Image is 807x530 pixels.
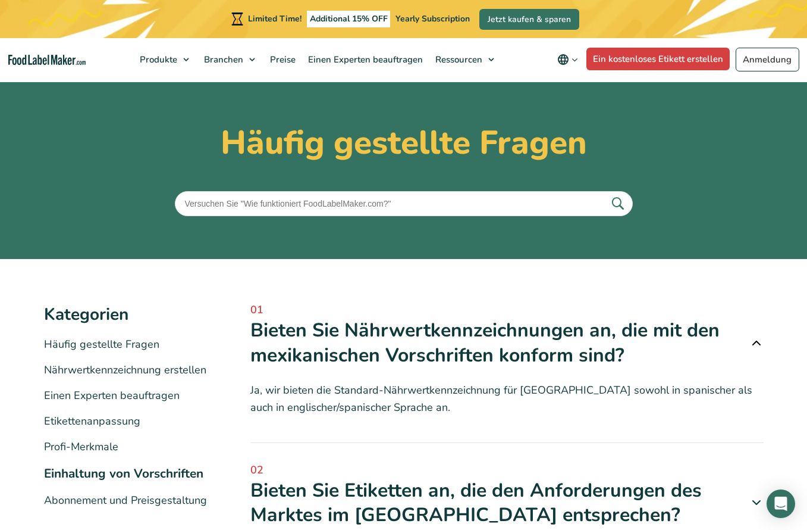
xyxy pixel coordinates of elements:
[175,191,633,216] input: Versuchen Sie "Wie funktioniert FoodLabelMaker.com?"
[767,490,795,518] div: Open Intercom Messenger
[250,462,764,478] span: 02
[304,54,424,66] span: Einen Experten beauftragen
[200,54,244,66] span: Branchen
[432,54,483,66] span: Ressourcen
[44,337,159,351] a: Häufig gestellte Fragen
[586,48,730,70] a: Ein kostenloses Etikett erstellen
[549,48,586,71] button: Change language
[44,123,764,163] h1: Häufig gestellte Fragen
[44,464,215,483] li: Einhaltung von Vorschriften
[250,478,764,528] div: Bieten Sie Etiketten an, die den Anforderungen des Marktes im [GEOGRAPHIC_DATA] entsprechen?
[250,302,764,318] span: 01
[198,38,261,81] a: Branchen
[266,54,297,66] span: Preise
[136,54,178,66] span: Produkte
[44,414,140,428] a: Etikettenanpassung
[429,38,500,81] a: Ressourcen
[44,363,206,377] a: Nährwertkennzeichnung erstellen
[479,9,579,30] a: Jetzt kaufen & sparen
[44,388,180,403] a: Einen Experten beauftragen
[250,302,764,367] a: 01 Bieten Sie Nährwertkennzeichnungen an, die mit den mexikanischen Vorschriften konform sind?
[736,48,799,71] a: Anmeldung
[248,13,302,24] span: Limited Time!
[8,55,86,65] a: Food Label Maker homepage
[44,439,118,454] a: Profi-Merkmale
[307,11,391,27] span: Additional 15% OFF
[250,318,764,367] div: Bieten Sie Nährwertkennzeichnungen an, die mit den mexikanischen Vorschriften konform sind?
[44,493,207,507] a: Abonnement und Preisgestaltung
[134,38,195,81] a: Produkte
[264,38,299,81] a: Preise
[302,38,426,81] a: Einen Experten beauftragen
[395,13,470,24] span: Yearly Subscription
[250,462,764,528] a: 02 Bieten Sie Etiketten an, die den Anforderungen des Marktes im [GEOGRAPHIC_DATA] entsprechen?
[44,302,215,327] h3: Kategorien
[250,382,764,416] p: Ja, wir bieten die Standard-Nährwertkennzeichnung für [GEOGRAPHIC_DATA] sowohl in spanischer als ...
